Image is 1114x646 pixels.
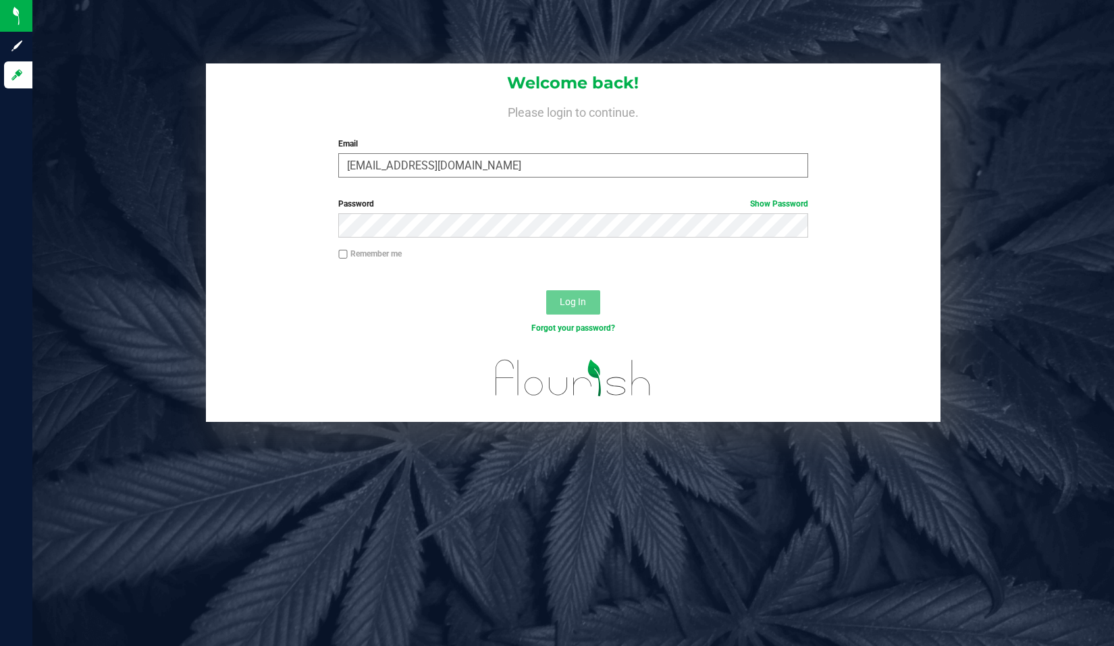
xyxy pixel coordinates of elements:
[531,323,615,333] a: Forgot your password?
[338,199,374,209] span: Password
[338,138,807,150] label: Email
[560,296,586,307] span: Log In
[338,250,348,259] input: Remember me
[750,199,808,209] a: Show Password
[206,103,940,119] h4: Please login to continue.
[10,68,24,82] inline-svg: Log in
[546,290,600,315] button: Log In
[338,248,402,260] label: Remember me
[481,348,665,407] img: flourish_logo.svg
[206,74,940,92] h1: Welcome back!
[10,39,24,53] inline-svg: Sign up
